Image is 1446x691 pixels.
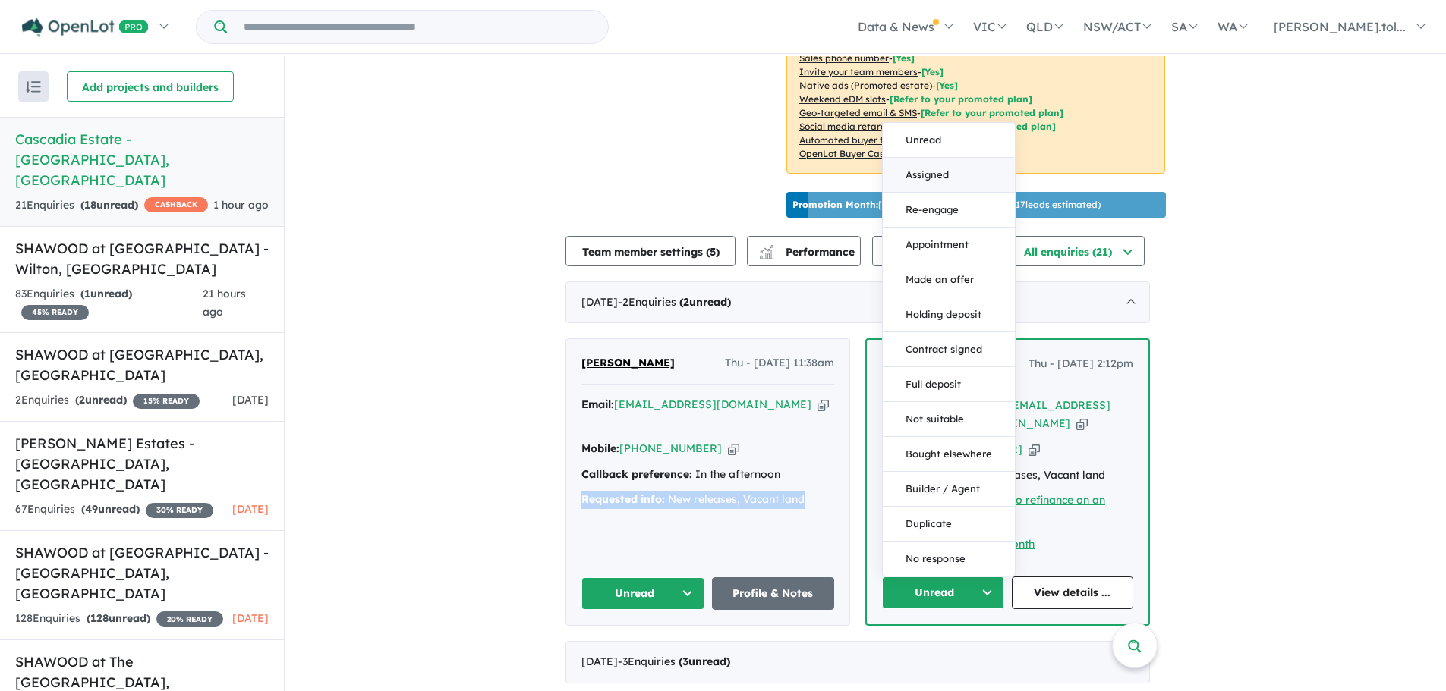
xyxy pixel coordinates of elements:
span: [PERSON_NAME] [581,356,675,369]
input: Try estate name, suburb, builder or developer [230,11,605,43]
h5: [PERSON_NAME] Estates - [GEOGRAPHIC_DATA] , [GEOGRAPHIC_DATA] [15,433,269,495]
h5: SHAWOOD at [GEOGRAPHIC_DATA] , [GEOGRAPHIC_DATA] [15,344,269,385]
u: Sales phone number [799,52,889,64]
button: Assigned [883,158,1015,193]
button: Copy [1076,416,1088,432]
span: CASHBACK [144,197,208,212]
button: Copy [1029,441,1040,457]
a: View details ... [1012,576,1134,609]
a: [PERSON_NAME] [581,354,675,372]
u: OpenLot Buyer Cashback [799,148,912,159]
strong: ( unread) [80,287,132,300]
img: Openlot PRO Logo White [22,18,149,37]
span: 45 % READY [21,305,89,320]
img: sort.svg [26,81,41,93]
button: Unread [883,123,1015,158]
button: Full deposit [883,367,1015,402]
span: 2 [683,295,689,309]
span: Thu - [DATE] 2:12pm [1029,355,1133,373]
u: Weekend eDM slots [799,93,886,105]
div: 128 Enquir ies [15,610,223,628]
strong: ( unread) [81,502,140,516]
span: 5 [710,245,716,259]
u: Invite your team members [799,66,918,77]
button: Add projects and builders [67,71,234,102]
button: No response [883,542,1015,576]
span: [DATE] [232,611,269,625]
span: [Yes] [936,80,958,91]
strong: Email: [581,397,614,411]
button: Builder / Agent [883,472,1015,507]
button: All enquiries (21) [1007,236,1145,266]
button: Appointment [883,228,1015,262]
a: [EMAIL_ADDRESS][DOMAIN_NAME] [614,397,811,411]
u: Automated buyer follow-up [799,134,921,146]
span: [DATE] [232,502,269,516]
img: bar-chart.svg [759,250,774,259]
span: Thu - [DATE] 11:38am [725,354,834,372]
div: 83 Enquir ies [15,285,203,322]
span: 20 % READY [156,611,223,627]
a: Profile & Notes [712,577,835,610]
div: 2 Enquir ies [15,391,200,410]
h5: Cascadia Estate - [GEOGRAPHIC_DATA] , [GEOGRAPHIC_DATA] [15,129,269,190]
span: [DATE] [232,393,269,407]
span: [ Yes ] [893,52,915,64]
span: Performance [761,245,855,259]
span: 21 hours ago [203,287,246,319]
strong: ( unread) [679,655,730,668]
div: In the afternoon [581,466,834,484]
div: [DATE] [565,281,1150,324]
h5: SHAWOOD at [GEOGRAPHIC_DATA] - Wilton , [GEOGRAPHIC_DATA] [15,238,269,279]
span: 15 % READY [133,394,200,409]
div: 21 Enquir ies [15,196,208,215]
u: Social media retargeting [799,121,909,132]
button: Holding deposit [883,297,1015,332]
button: Duplicate [883,507,1015,542]
button: Bought elsewhere [883,437,1015,472]
span: 49 [85,502,98,516]
u: Geo-targeted email & SMS [799,107,917,118]
button: Re-engage [883,193,1015,228]
strong: ( unread) [87,611,150,625]
button: Made an offer [883,262,1015,297]
u: Native ads (Promoted estate) [799,80,932,91]
button: Unread [882,576,1004,609]
b: Promotion Month: [792,199,878,210]
span: [Refer to your promoted plan] [913,121,1056,132]
strong: Callback preference: [581,467,692,481]
strong: ( unread) [80,198,138,212]
h5: SHAWOOD at [GEOGRAPHIC_DATA] - [GEOGRAPHIC_DATA] , [GEOGRAPHIC_DATA] [15,542,269,604]
button: Copy [818,397,829,413]
span: [ Yes ] [921,66,944,77]
button: Performance [747,236,861,266]
a: [PHONE_NUMBER] [619,441,722,455]
span: 3 [682,655,688,668]
span: [Refer to your promoted plan] [890,93,1032,105]
span: 128 [90,611,109,625]
span: - 2 Enquir ies [618,295,731,309]
div: New releases, Vacant land [581,491,834,509]
button: Contract signed [883,332,1015,367]
strong: ( unread) [75,393,127,407]
button: Copy [728,441,739,457]
span: [Refer to your promoted plan] [921,107,1063,118]
span: [PERSON_NAME].tol... [1274,19,1406,34]
button: Team member settings (5) [565,236,736,266]
span: 1 [84,287,90,300]
button: Not suitable [883,402,1015,437]
span: 1 hour ago [213,198,269,212]
span: 2 [79,393,85,407]
strong: Mobile: [581,441,619,455]
div: 67 Enquir ies [15,501,213,519]
button: Unread [581,577,704,610]
div: [DATE] [565,641,1150,683]
p: [DATE] - [DATE] - ( 17 leads estimated) [792,198,1101,212]
strong: Requested info: [581,492,665,506]
span: - 3 Enquir ies [618,655,730,668]
span: 18 [84,198,96,212]
span: 30 % READY [146,503,213,518]
img: line-chart.svg [760,245,773,253]
div: Unread [882,122,1016,576]
strong: ( unread) [679,295,731,309]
